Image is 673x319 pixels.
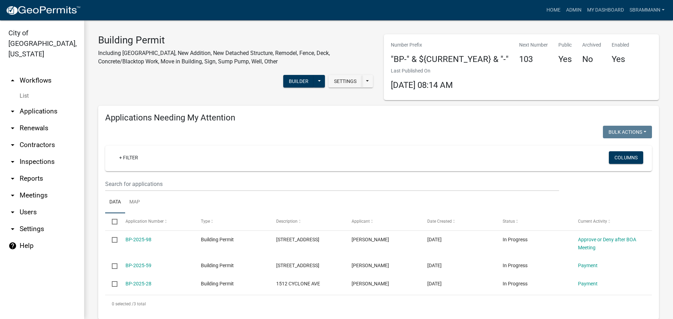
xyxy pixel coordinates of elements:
[8,242,17,250] i: help
[582,41,601,49] p: Archived
[8,124,17,132] i: arrow_drop_down
[558,41,572,49] p: Public
[612,41,629,49] p: Enabled
[352,237,389,242] span: Bruce L Burger
[519,54,548,64] h4: 103
[194,213,270,230] datatable-header-cell: Type
[503,281,528,286] span: In Progress
[584,4,627,17] a: My Dashboard
[352,281,389,286] span: Susan Brammann
[427,281,442,286] span: 04/09/2025
[8,174,17,183] i: arrow_drop_down
[8,158,17,166] i: arrow_drop_down
[391,67,453,75] p: Last Published On
[503,263,528,268] span: In Progress
[105,213,118,230] datatable-header-cell: Select
[578,281,598,286] a: Payment
[496,213,571,230] datatable-header-cell: Status
[125,191,144,214] a: Map
[276,281,320,286] span: 1512 CYCLONE AVE
[627,4,667,17] a: SBrammann
[563,4,584,17] a: Admin
[612,54,629,64] h4: Yes
[283,75,314,88] button: Builder
[544,4,563,17] a: Home
[8,191,17,200] i: arrow_drop_down
[118,213,194,230] datatable-header-cell: Application Number
[345,213,420,230] datatable-header-cell: Applicant
[8,76,17,85] i: arrow_drop_up
[8,107,17,116] i: arrow_drop_down
[427,237,442,242] span: 08/11/2025
[503,237,528,242] span: In Progress
[8,225,17,233] i: arrow_drop_down
[125,237,151,242] a: BP-2025-98
[276,263,319,268] span: 408 COURT ST
[603,126,652,138] button: Bulk Actions
[201,237,234,242] span: Building Permit
[276,237,319,242] span: 201 5TH ST
[114,151,144,164] a: + Filter
[420,213,496,230] datatable-header-cell: Date Created
[105,113,652,123] h4: Applications Needing My Attention
[571,213,647,230] datatable-header-cell: Current Activity
[328,75,362,88] button: Settings
[609,151,643,164] button: Columns
[352,219,370,224] span: Applicant
[8,208,17,216] i: arrow_drop_down
[8,141,17,149] i: arrow_drop_down
[391,41,509,49] p: Number Prefix
[391,80,453,90] span: [DATE] 08:14 AM
[112,301,134,306] span: 0 selected /
[201,263,234,268] span: Building Permit
[427,263,442,268] span: 05/30/2025
[276,219,298,224] span: Description
[503,219,515,224] span: Status
[125,263,151,268] a: BP-2025-59
[98,49,373,66] p: Including [GEOGRAPHIC_DATA], New Addition, New Detached Structure, Remodel, Fence, Deck, Concrete...
[391,54,509,64] h4: "BP-" & ${CURRENT_YEAR} & "-"
[125,281,151,286] a: BP-2025-28
[105,295,652,313] div: 3 total
[98,34,373,46] h3: Building Permit
[105,191,125,214] a: Data
[558,54,572,64] h4: Yes
[201,219,210,224] span: Type
[270,213,345,230] datatable-header-cell: Description
[427,219,452,224] span: Date Created
[519,41,548,49] p: Next Number
[578,263,598,268] a: Payment
[352,263,389,268] span: Susan Brammann
[578,237,636,250] a: Approve or Deny after BOA Meeting
[201,281,234,286] span: Building Permit
[582,54,601,64] h4: No
[105,177,559,191] input: Search for applications
[125,219,164,224] span: Application Number
[578,219,607,224] span: Current Activity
